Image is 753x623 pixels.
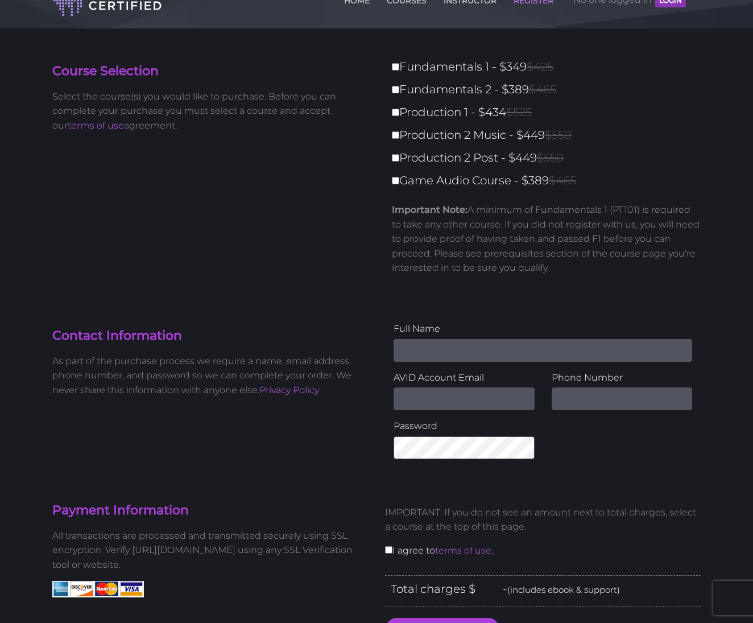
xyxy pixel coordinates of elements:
[52,354,368,398] p: As part of the purchase process we require a name, email address, phone number, and password so w...
[392,203,701,275] p: A minimum of Fundamentals 1 (PT101) is required to take any other course. If you did not register...
[392,204,467,215] strong: Important Note:
[385,505,701,534] p: IMPORTANT: If you do not see an amount next to total charges, select a course at the top of this ...
[529,82,556,96] span: $465
[506,105,532,119] span: $525
[392,171,708,191] label: Game Audio Course - $389
[52,529,368,572] p: All transactions are processed and transmitted securely using SSL encryption. Verify [URL][DOMAIN...
[52,502,368,519] h4: Payment Information
[394,321,692,336] label: Full Name
[392,148,708,168] label: Production 2 Post - $449
[392,63,399,71] input: Fundamentals 1 - $349$425
[259,385,319,395] a: Privacy Policy
[392,125,708,145] label: Production 2 Music - $449
[392,109,399,116] input: Production 1 - $434$525
[385,575,701,607] div: Total charges $ -
[392,131,399,139] input: Production 2 Music - $449$550
[507,584,620,595] span: (includes ebook & support)
[392,57,708,77] label: Fundamentals 1 - $349
[527,60,553,73] span: $425
[392,80,708,100] label: Fundamentals 2 - $389
[392,154,399,162] input: Production 2 Post - $449$550
[435,545,491,556] a: terms of use
[537,151,564,164] span: $550
[52,89,368,133] p: Select the course(s) you would like to purchase. Before you can complete your purchase you must s...
[392,102,708,122] label: Production 1 - $434
[545,128,572,142] span: $550
[52,327,368,345] h4: Contact Information
[68,120,124,131] a: terms of use
[394,419,535,434] label: Password
[392,177,399,184] input: Game Audio Course - $389$465
[394,370,535,385] label: AVID Account Email
[52,581,144,597] img: American Express, Discover, MasterCard, Visa
[552,370,693,385] label: Phone Number
[392,86,399,93] input: Fundamentals 2 - $389$465
[52,63,368,80] h4: Course Selection
[376,496,709,575] div: I agree to .
[549,174,576,187] span: $465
